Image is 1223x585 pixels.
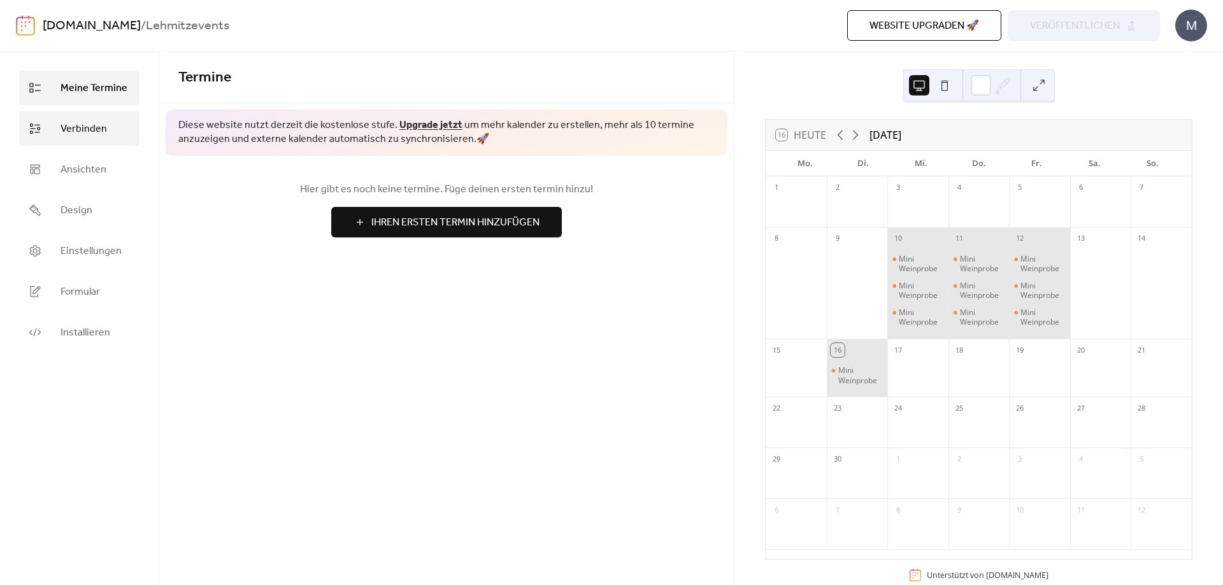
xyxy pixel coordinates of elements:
div: 20 [1074,343,1088,357]
div: Mini Weinprobe [1009,254,1070,274]
div: 6 [769,503,783,517]
button: Ihren Ersten Termin Hinzufügen [331,207,562,237]
div: Mi. [892,151,950,176]
b: / [141,14,146,38]
div: 22 [769,401,783,415]
a: [DOMAIN_NAME] [43,14,141,38]
div: Mini Weinprobe [887,254,948,274]
span: Ihren Ersten Termin Hinzufügen [371,215,540,230]
div: 5 [1013,181,1027,195]
div: 6 [1074,181,1088,195]
div: Fr. [1008,151,1066,176]
div: [DATE] [869,127,901,143]
div: 2 [831,181,845,195]
div: 3 [1013,452,1027,466]
div: 14 [1134,232,1148,246]
div: 16 [831,343,845,357]
div: Mini Weinprobe [887,281,948,300]
div: Mini Weinprobe [1009,281,1070,300]
a: Design [19,193,139,227]
div: 10 [1013,503,1027,517]
div: Mini Weinprobe [948,307,1010,327]
div: 26 [1013,401,1027,415]
span: Einstellungen [61,244,122,259]
div: 12 [1013,232,1027,246]
a: [DOMAIN_NAME] [986,570,1048,581]
span: Website upgraden 🚀 [869,18,979,34]
div: 18 [952,343,966,357]
div: 10 [891,232,905,246]
span: Installieren [61,325,110,341]
div: 11 [1074,503,1088,517]
a: Ansichten [19,152,139,187]
div: Mini Weinprobe [899,254,943,274]
div: 4 [952,181,966,195]
div: Unterstützt von [927,570,1048,581]
div: Mini Weinprobe [960,254,1005,274]
div: Sa. [1066,151,1124,176]
div: 24 [891,401,905,415]
div: 25 [952,401,966,415]
span: Design [61,203,92,218]
div: 30 [831,452,845,466]
div: 9 [952,503,966,517]
span: Termine [178,64,231,92]
div: 13 [1074,232,1088,246]
div: Mini Weinprobe [827,365,888,385]
div: 9 [831,232,845,246]
div: Mini Weinprobe [1009,307,1070,327]
span: Hier gibt es noch keine termine. Füge deinen ersten termin hinzu! [178,182,715,197]
div: 4 [1074,452,1088,466]
b: Lehmitzevents [146,14,229,38]
div: 7 [1134,181,1148,195]
div: 3 [891,181,905,195]
div: So. [1124,151,1182,176]
div: 1 [891,452,905,466]
span: Diese website nutzt derzeit die kostenlose stufe. um mehr kalender zu erstellen, mehr als 10 term... [178,118,715,147]
div: 19 [1013,343,1027,357]
div: M [1175,10,1207,41]
div: Do. [950,151,1008,176]
div: 17 [891,343,905,357]
div: 8 [769,232,783,246]
div: 27 [1074,401,1088,415]
a: Ihren Ersten Termin Hinzufügen [178,207,715,237]
div: Mini Weinprobe [960,281,1005,300]
a: Formular [19,274,139,309]
div: 29 [769,452,783,466]
div: Mo. [776,151,834,176]
div: 7 [831,503,845,517]
div: Mini Weinprobe [948,281,1010,300]
div: 28 [1134,401,1148,415]
div: Mini Weinprobe [1020,281,1065,300]
div: Mini Weinprobe [960,307,1005,327]
div: 2 [952,452,966,466]
div: Mini Weinprobe [1020,254,1065,274]
div: 5 [1134,452,1148,466]
div: 11 [952,232,966,246]
a: Einstellungen [19,234,139,268]
span: Formular [61,285,100,300]
span: Ansichten [61,162,106,178]
a: Upgrade jetzt [399,115,462,135]
a: Verbinden [19,111,139,146]
a: Meine Termine [19,71,139,105]
div: Di. [834,151,892,176]
div: 8 [891,503,905,517]
div: 21 [1134,343,1148,357]
div: Mini Weinprobe [899,281,943,300]
span: Meine Termine [61,81,127,96]
div: 23 [831,401,845,415]
div: Mini Weinprobe [899,307,943,327]
div: Mini Weinprobe [948,254,1010,274]
div: Mini Weinprobe [838,365,883,385]
span: Verbinden [61,122,107,137]
img: logo [16,15,35,36]
button: Website upgraden 🚀 [847,10,1001,41]
div: Mini Weinprobe [1020,307,1065,327]
a: Installieren [19,315,139,349]
div: Mini Weinprobe [887,307,948,327]
div: 1 [769,181,783,195]
div: 15 [769,343,783,357]
div: 12 [1134,503,1148,517]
